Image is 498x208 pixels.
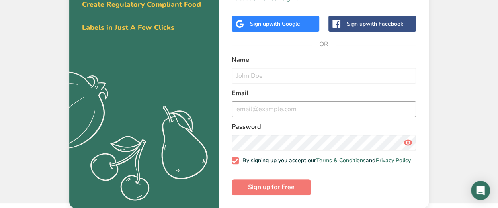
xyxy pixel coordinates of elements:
span: with Google [269,20,300,27]
a: Privacy Policy [375,157,410,164]
div: Sign up [250,20,300,28]
span: Sign up for Free [248,182,295,192]
label: Name [232,55,416,65]
button: Sign up for Free [232,179,311,195]
span: By signing up you accept our and [239,157,411,164]
div: Sign up [347,20,403,28]
a: Terms & Conditions [316,157,366,164]
span: with Facebook [366,20,403,27]
label: Email [232,88,416,98]
input: John Doe [232,68,416,84]
label: Password [232,122,416,131]
div: Open Intercom Messenger [471,181,490,200]
span: OR [312,32,336,56]
input: email@example.com [232,101,416,117]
